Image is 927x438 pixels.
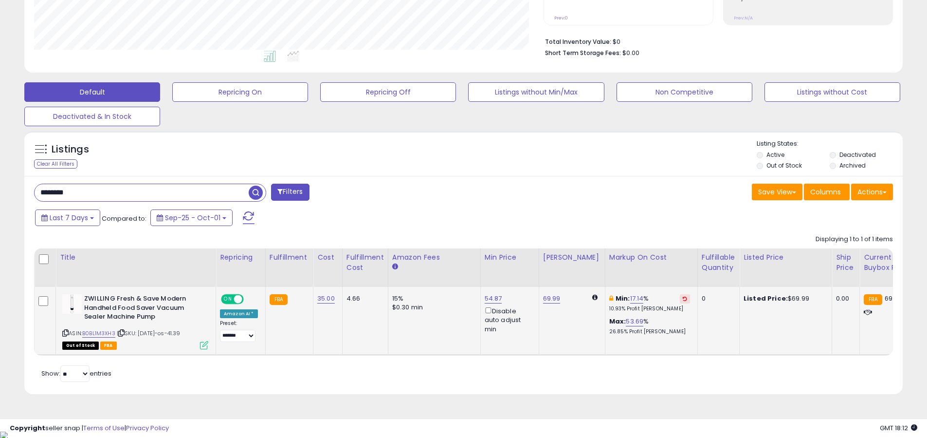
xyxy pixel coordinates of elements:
span: Show: entries [41,369,111,378]
small: Prev: N/A [734,15,753,21]
button: Non Competitive [617,82,752,102]
h5: Listings [52,143,89,156]
span: Last 7 Days [50,213,88,223]
button: Sep-25 - Oct-01 [150,209,233,226]
a: 69.99 [543,294,561,304]
div: 4.66 [346,294,381,303]
label: Active [766,151,784,159]
a: 35.00 [317,294,335,304]
div: Listed Price [744,252,828,263]
button: Actions [851,184,893,200]
a: 17.14 [630,294,644,304]
a: Terms of Use [83,423,125,433]
span: FBA [100,342,117,350]
span: ON [222,295,234,304]
div: Title [60,252,212,263]
b: Min: [616,294,630,303]
b: Short Term Storage Fees: [545,49,621,57]
a: 53.69 [626,317,643,326]
div: Min Price [485,252,535,263]
small: Prev: 0 [554,15,568,21]
div: $0.30 min [392,303,473,312]
small: FBA [864,294,882,305]
li: $0 [545,35,886,47]
button: Deactivated & In Stock [24,107,160,126]
div: 0 [702,294,732,303]
div: Clear All Filters [34,159,77,169]
label: Deactivated [839,151,876,159]
div: Fulfillment Cost [346,252,384,273]
span: $0.00 [622,48,639,57]
div: Cost [317,252,338,263]
span: | SKU: [DATE]-os-41.39 [117,329,181,337]
button: Last 7 Days [35,209,100,226]
b: Total Inventory Value: [545,38,611,46]
span: 69.99 [885,294,902,303]
div: Amazon AI * [220,309,258,318]
small: FBA [270,294,288,305]
div: Markup on Cost [609,252,693,263]
div: Preset: [220,320,258,342]
span: Compared to: [102,214,146,223]
button: Default [24,82,160,102]
div: % [609,294,690,312]
span: All listings that are currently out of stock and unavailable for purchase on Amazon [62,342,99,350]
label: Archived [839,161,866,170]
b: Listed Price: [744,294,788,303]
p: Listing States: [757,139,903,149]
span: 2025-10-9 18:12 GMT [880,423,917,433]
div: % [609,317,690,335]
a: B0BL1M3XH3 [82,329,115,338]
b: ZWILLING Fresh & Save Modern Handheld Food Saver Vacuum Sealer Machine Pump [84,294,202,324]
button: Filters [271,184,309,201]
p: 10.93% Profit [PERSON_NAME] [609,305,690,312]
img: 213hNlC6AjL._SL40_.jpg [62,294,82,314]
span: Columns [810,187,841,197]
button: Repricing On [172,82,308,102]
button: Save View [752,184,802,200]
div: seller snap | | [10,424,169,433]
div: [PERSON_NAME] [543,252,601,263]
div: Fulfillable Quantity [702,252,735,273]
div: 15% [392,294,473,303]
button: Listings without Min/Max [468,82,604,102]
div: $69.99 [744,294,824,303]
button: Columns [804,184,850,200]
button: Listings without Cost [764,82,900,102]
th: The percentage added to the cost of goods (COGS) that forms the calculator for Min & Max prices. [605,248,697,287]
span: Sep-25 - Oct-01 [165,213,220,223]
label: Out of Stock [766,161,802,170]
div: Fulfillment [270,252,309,263]
span: OFF [242,295,258,304]
div: Disable auto adjust min [485,305,531,334]
div: Amazon Fees [392,252,476,263]
b: Max: [609,317,626,326]
div: Current Buybox Price [864,252,914,273]
button: Repricing Off [320,82,456,102]
div: ASIN: [62,294,208,348]
div: Repricing [220,252,261,263]
div: 0.00 [836,294,852,303]
strong: Copyright [10,423,45,433]
p: 26.85% Profit [PERSON_NAME] [609,328,690,335]
a: Privacy Policy [126,423,169,433]
div: Displaying 1 to 1 of 1 items [816,235,893,244]
a: 54.87 [485,294,502,304]
div: Ship Price [836,252,855,273]
small: Amazon Fees. [392,263,398,271]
